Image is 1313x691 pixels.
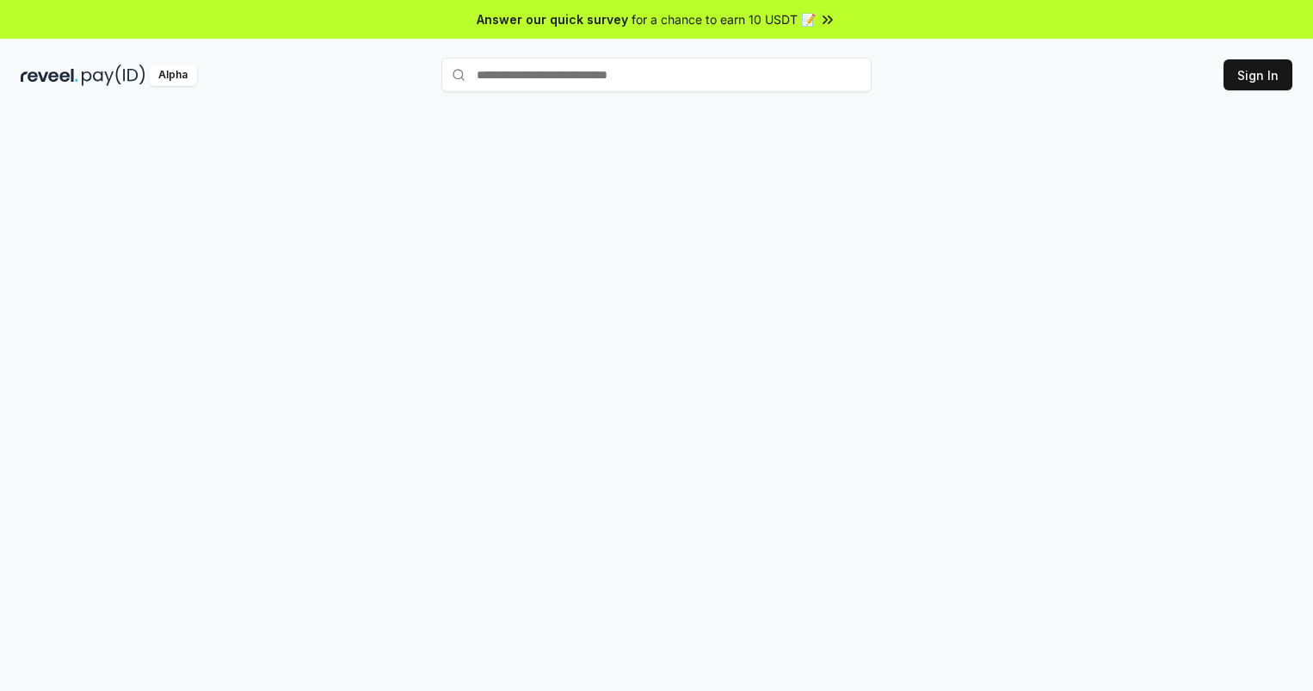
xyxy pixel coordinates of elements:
span: for a chance to earn 10 USDT 📝 [632,10,816,28]
img: reveel_dark [21,65,78,86]
button: Sign In [1224,59,1292,90]
span: Answer our quick survey [477,10,628,28]
img: pay_id [82,65,145,86]
div: Alpha [149,65,197,86]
